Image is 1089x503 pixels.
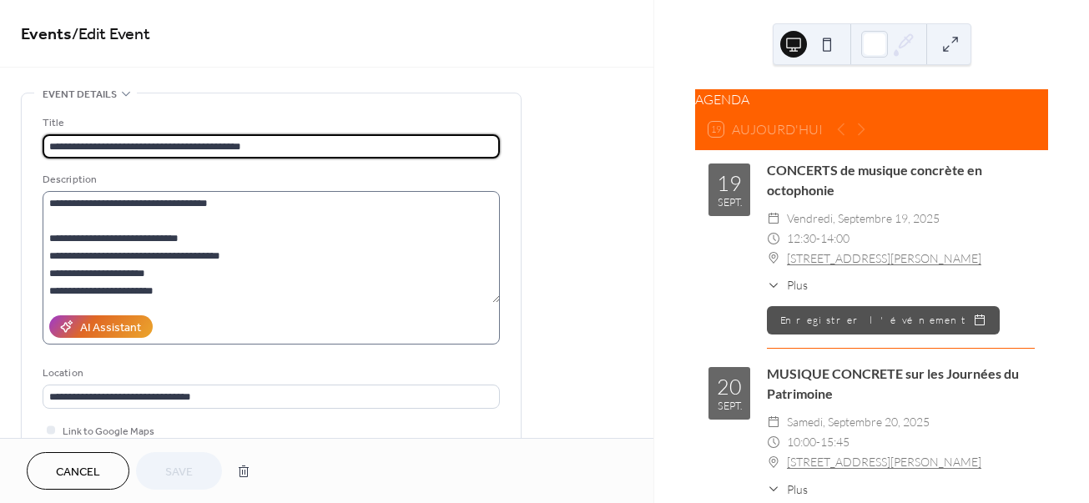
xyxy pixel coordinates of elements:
[767,160,1035,200] div: CONCERTS de musique concrète en octophonie
[43,171,497,189] div: Description
[717,376,742,397] div: 20
[787,432,816,452] span: 10:00
[816,229,820,249] span: -
[787,480,808,498] span: Plus
[787,452,981,472] a: [STREET_ADDRESS][PERSON_NAME]
[820,432,850,452] span: 15:45
[695,89,1048,109] div: AGENDA
[49,315,153,338] button: AI Assistant
[767,229,780,249] div: ​
[43,365,497,382] div: Location
[718,400,742,411] div: sept.
[43,114,497,132] div: Title
[816,432,820,452] span: -
[80,319,141,337] div: AI Assistant
[767,480,808,498] button: ​Plus
[767,364,1035,404] div: MUSIQUE CONCRETE sur les Journées du Patrimoine
[787,209,940,229] span: vendredi, septembre 19, 2025
[21,18,72,51] a: Events
[767,452,780,472] div: ​
[27,452,129,490] button: Cancel
[72,18,150,51] span: / Edit Event
[767,306,1000,334] button: Enregistrer l'événement
[767,276,780,294] div: ​
[787,249,981,269] a: [STREET_ADDRESS][PERSON_NAME]
[718,197,742,208] div: sept.
[717,173,742,194] div: 19
[767,249,780,269] div: ​
[767,432,780,452] div: ​
[767,209,780,229] div: ​
[787,229,816,249] span: 12:30
[767,480,780,498] div: ​
[787,412,930,432] span: samedi, septembre 20, 2025
[767,412,780,432] div: ​
[56,464,100,481] span: Cancel
[63,423,154,440] span: Link to Google Maps
[787,276,808,294] span: Plus
[820,229,850,249] span: 14:00
[43,86,117,103] span: Event details
[767,276,808,294] button: ​Plus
